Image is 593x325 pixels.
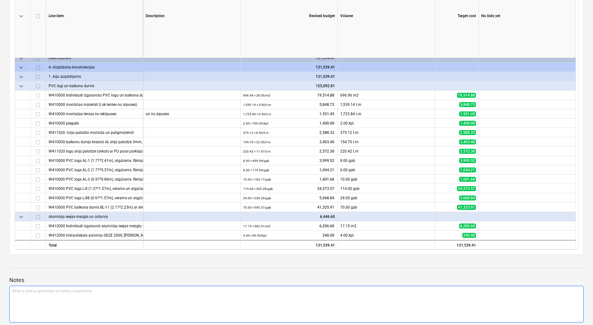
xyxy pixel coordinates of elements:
small: 375.12 × 6.90 / t.m [243,131,269,134]
small: 6.00 × 174.04 / gab [243,168,269,172]
span: 41,325.91 [457,205,476,210]
span: 240.00 [322,233,335,238]
div: PVC logi un balkonu durvis [49,81,140,90]
div: 1. Aiļu aizpildījums [49,72,140,81]
small: 10.00 × 160.17 / gab [243,178,271,181]
span: 2,588.33 [459,130,476,135]
small: 17.15 × 362.01 / m2 [243,224,271,228]
div: W410000 montažas lentas no iekšpuses [49,109,140,118]
span: keyboard_arrow_down [17,54,25,62]
small: 2.00 × 700.00 / kpl. [243,122,269,125]
span: 3,999.52 [459,158,476,163]
small: 154.70 × 22.00 / t.m [243,140,271,144]
small: 1,539.14 × 3.80 / t.m [243,103,271,106]
div: W410000 PVC logs L-8 (1.37*1.57m), verams un atgāžams. Rāmja tonis: ārpuse - skatīt krāsu pasē, i... [49,184,140,193]
span: 19,514.88 [457,93,476,98]
iframe: Chat Widget [562,295,593,325]
small: 1,723.84 × 0.90 / t.m [243,112,271,116]
div: W410000 PVC logs AL-1 (1.77*2.41m), atgāžams. Rāmja tonis: ārpuse - skatīt krāsu pasē, iekšpuse -... [49,156,140,165]
div: W411020 Ārējo palodžu montāža un palīgmateriāli [49,128,140,137]
span: 1,400.00 [319,121,335,126]
span: 1,044.21 [459,167,476,172]
div: W410000 montāžas materiāli (t.sk.lentes no ārpuses) [49,100,140,109]
div: 131,539.41 [243,63,335,72]
span: 34,573.57 [457,186,476,191]
span: keyboard_arrow_down [17,213,25,221]
div: 220.42 t.m [338,147,435,156]
span: 1,551.45 [459,111,476,116]
div: W410000 Individuāli izgatavotu PVC logu un balkona durvju montāža, trīsslāņu pakete ar selektīvaj... [49,91,140,100]
span: 2,588.33 [319,130,335,135]
div: Total [46,240,143,249]
small: 696.96 × 28.00 / m2 [243,94,271,97]
span: 3,999.52 [319,158,335,163]
div: 4- Aizpildošās konstrukcijas [49,63,140,72]
span: keyboard_arrow_down [17,82,25,90]
div: 10.00 gab [338,175,435,184]
span: 1,551.45 [319,111,335,117]
div: W410000 PVC logs AL-3 (0.97*0.86m), atgāžams. Rāmja tonis: ārpuse - skatīt krāsu pasē, iekšpuse -... [49,175,140,184]
span: 6,206.60 [319,224,335,229]
span: 5,848.73 [459,102,476,107]
span: 1,601.66 [459,177,476,182]
div: 125,092.81 [243,81,335,91]
div: W412000 Individuāli izgatavoti alumīnija ieejas mezglu un ārdurvju AD montāža uz Blaugelb izolāci... [49,221,140,230]
span: 240.00 [462,233,476,238]
span: 34,573.57 [317,186,335,191]
div: Alumīnija ieejas mezgls un ārdurvis [49,212,140,221]
div: 2.00 kpl. [338,119,435,128]
span: 2,572.30 [459,149,476,154]
div: Ēkas budžets [49,53,140,62]
div: 131,539.41 [243,72,335,81]
span: 5,848.73 [319,102,335,107]
div: 1,723.84 t.m [338,109,435,119]
div: 375.12 t.m [338,128,435,137]
div: 6,446.60 [243,212,335,221]
span: 5,668.84 [319,195,335,201]
small: 114.00 × 303.28 / gab [243,187,273,191]
div: W411020 logu ārējā palodze cinkotā ar PU pural pārklajumu 260mm [49,147,140,156]
span: 1,400.00 [459,121,476,126]
small: 24.00 × 236.20 / gab [243,196,271,200]
span: 6,206.60 [459,224,476,228]
div: W412000 hidrauliskais aizvērējs GEZE 2000, stopkājīņa [49,231,140,240]
div: W410000 balkonu durvju krāsotā AL ārējā palodze 3mm, ar lāseni [49,137,140,146]
small: 4.00 × 60.00 / kpl. [243,234,267,237]
p: Notes [9,276,584,284]
div: 4.00 kpl. [338,231,435,240]
div: 24.00 gab [338,193,435,203]
span: 2,572.30 [319,149,335,154]
span: 3,403.40 [319,139,335,145]
span: 1,601.66 [319,177,335,182]
span: 19,514.88 [317,93,335,98]
div: W410000 PVC balkona durvis BL-11 (2.17*2.23m) ar slieksni, rāmis tonēts ārpusē, iekšpuse - RR20; ... [49,203,140,212]
span: 3,403.40 [459,139,476,144]
small: 220.42 × 11.67 / t.m [243,150,271,153]
div: 1,539.14 t.m [338,100,435,109]
div: 114.00 gab [338,184,435,193]
div: 17.15 m2 [338,221,435,231]
span: keyboard_arrow_down [17,12,25,20]
div: W410000 PVC logs AL-2 (1.77*0.57m), atgāžams. Rāmja tonis: ārpuse - skatīt krāsu pasē, iekšpuse -... [49,165,140,174]
div: 8.00 gab [338,156,435,165]
div: 131,539.41 [435,240,479,249]
div: W410000 PVC logs L-88 (0.97*1.57m), verams un atgāžams. Rāmja tonis: ārpuse - skatīt krāsu pasē, ... [49,193,140,202]
span: 1,044.21 [319,167,335,173]
span: un no ārpuses [146,112,169,116]
span: 5,668.84 [459,195,476,200]
small: 8.00 × 499.94 / gab [243,159,269,162]
div: W410000 piegāde [49,119,140,128]
span: keyboard_arrow_down [17,73,25,81]
span: keyboard_arrow_down [17,64,25,71]
div: 70.00 gab [338,203,435,212]
span: 41,325.91 [317,205,335,210]
small: 70.00 × 590.37 / gab [243,206,271,209]
div: 696.96 m2 [338,91,435,100]
div: 154.70 t.m [338,137,435,147]
div: 131,539.41 [241,240,338,249]
div: 6.00 gab [338,165,435,175]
